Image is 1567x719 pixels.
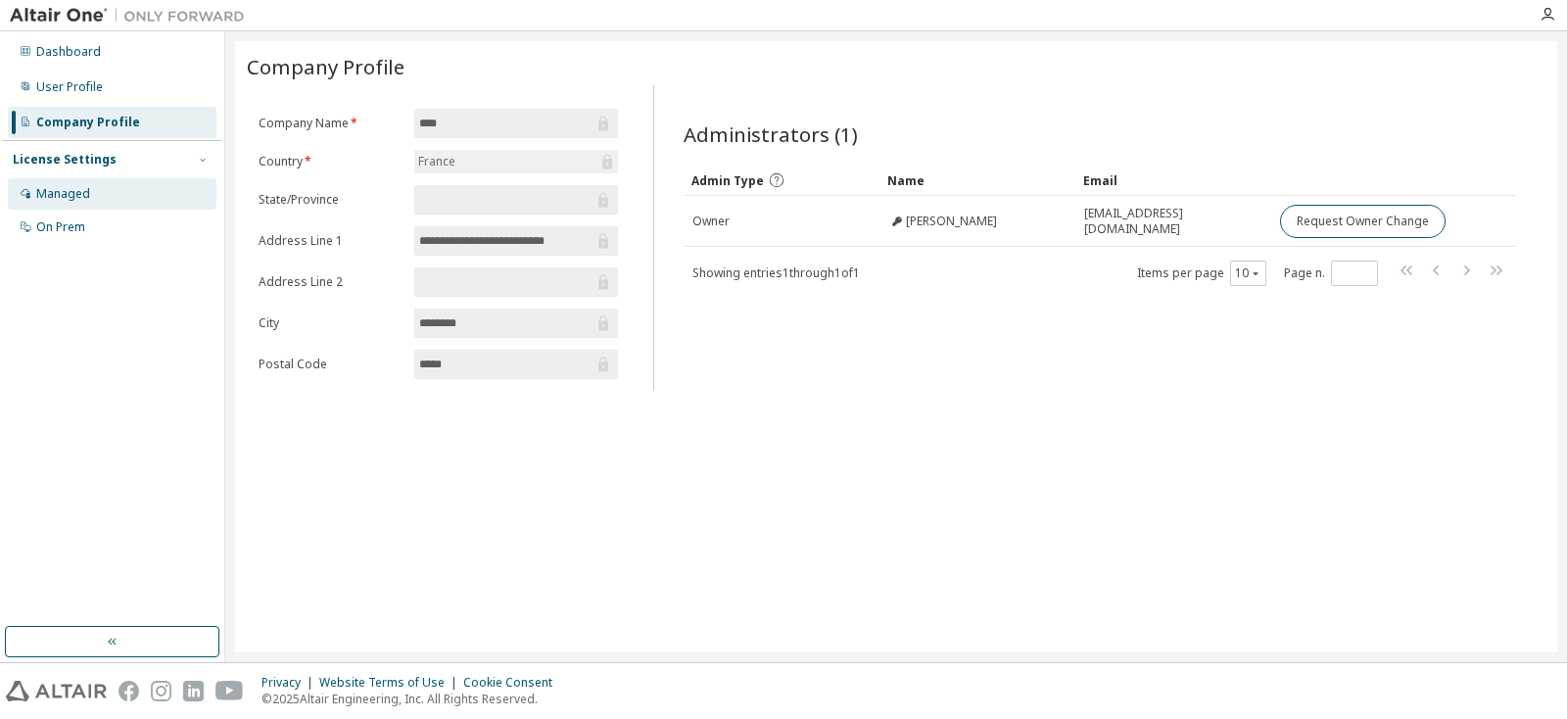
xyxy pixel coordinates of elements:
div: France [414,150,618,173]
div: On Prem [36,219,85,235]
span: [PERSON_NAME] [906,214,997,229]
div: Managed [36,186,90,202]
img: instagram.svg [151,681,171,701]
img: facebook.svg [119,681,139,701]
div: Name [887,165,1068,196]
span: Items per page [1137,261,1266,286]
label: Company Name [259,116,403,131]
label: Address Line 2 [259,274,403,290]
img: Altair One [10,6,255,25]
span: Company Profile [247,53,404,80]
span: Owner [692,214,730,229]
div: France [415,151,458,172]
p: © 2025 Altair Engineering, Inc. All Rights Reserved. [261,691,564,707]
span: Administrators (1) [684,120,858,148]
label: Country [259,154,403,169]
div: Cookie Consent [463,675,564,691]
label: Address Line 1 [259,233,403,249]
div: License Settings [13,152,117,168]
label: State/Province [259,192,403,208]
button: 10 [1235,265,1261,281]
img: linkedin.svg [183,681,204,701]
span: Admin Type [691,172,764,189]
div: User Profile [36,79,103,95]
button: Request Owner Change [1280,205,1446,238]
img: altair_logo.svg [6,681,107,701]
div: Email [1083,165,1263,196]
span: Page n. [1284,261,1378,286]
div: Company Profile [36,115,140,130]
div: Dashboard [36,44,101,60]
div: Privacy [261,675,319,691]
div: Website Terms of Use [319,675,463,691]
label: Postal Code [259,357,403,372]
span: [EMAIL_ADDRESS][DOMAIN_NAME] [1084,206,1262,237]
label: City [259,315,403,331]
span: Showing entries 1 through 1 of 1 [692,264,860,281]
img: youtube.svg [215,681,244,701]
